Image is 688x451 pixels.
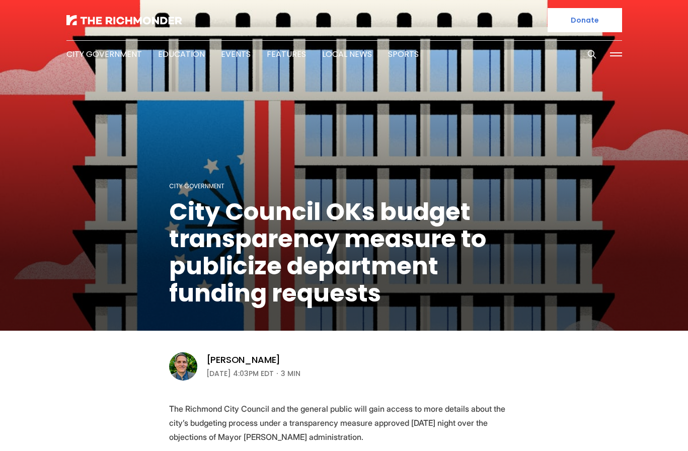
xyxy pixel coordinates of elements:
[169,198,519,307] h1: City Council OKs budget transparency measure to publicize department funding requests
[206,354,281,366] a: [PERSON_NAME]
[635,402,688,451] iframe: portal-trigger
[267,48,306,60] a: Features
[66,48,142,60] a: City Government
[548,8,622,32] a: Donate
[221,48,251,60] a: Events
[388,48,419,60] a: Sports
[169,402,519,444] p: The Richmond City Council and the general public will gain access to more details about the city’...
[281,367,300,380] span: 3 min
[322,48,372,60] a: Local News
[584,47,599,62] button: Search this site
[158,48,205,60] a: Education
[169,182,224,190] a: City Government
[66,15,182,25] img: The Richmonder
[169,352,197,381] img: Graham Moomaw
[206,367,274,380] time: [DATE] 4:03PM EDT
